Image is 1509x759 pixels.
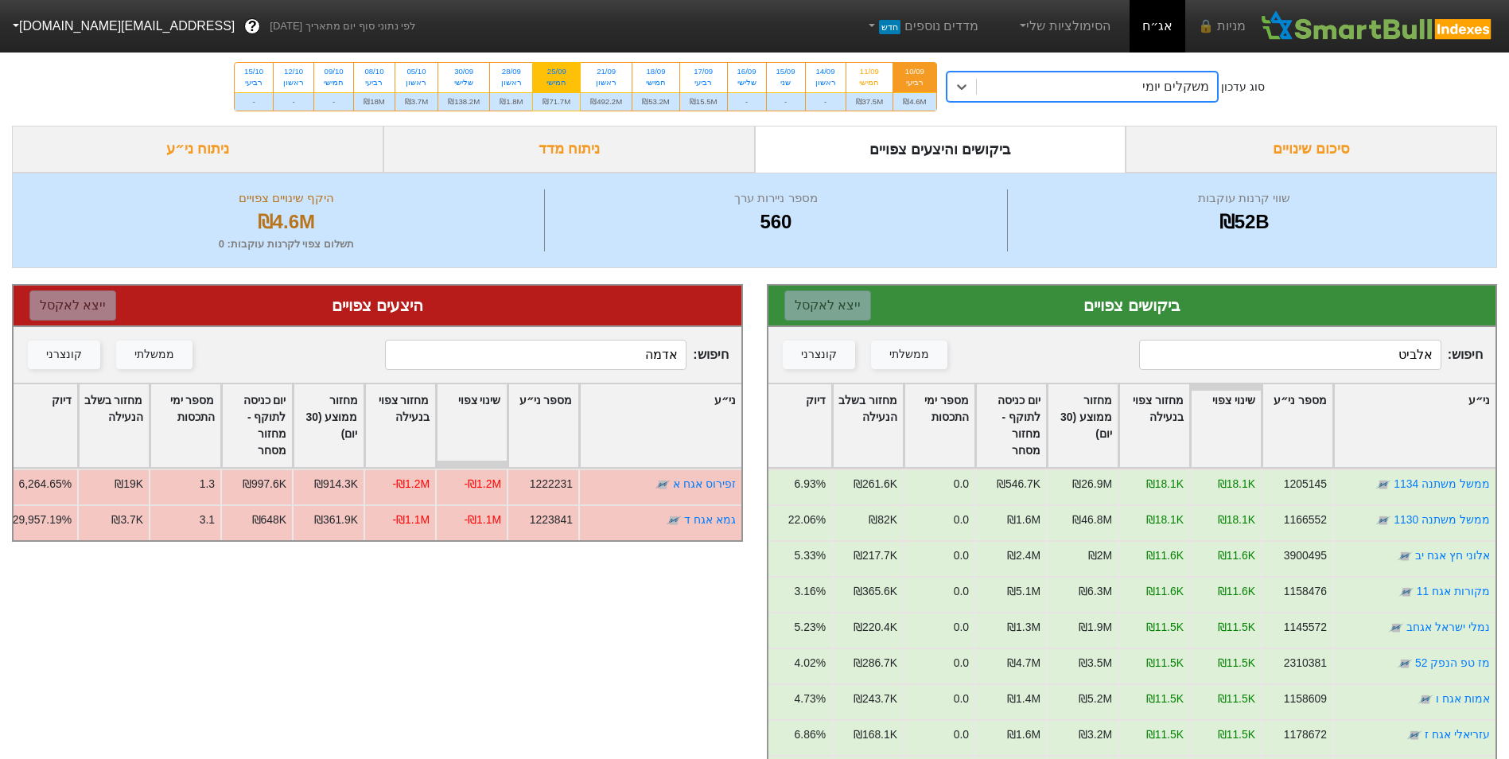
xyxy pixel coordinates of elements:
[690,77,718,88] div: רביעי
[954,512,969,528] div: 0.0
[879,20,900,34] span: חדש
[354,92,395,111] div: ₪18M
[580,384,741,467] div: Toggle SortBy
[1284,583,1327,600] div: 1158476
[150,384,220,467] div: Toggle SortBy
[1146,655,1184,671] div: ₪11.5K
[1284,547,1327,564] div: 3900495
[116,341,193,369] button: ממשלתי
[1284,476,1327,492] div: 1205145
[854,655,897,671] div: ₪286.7K
[464,476,501,492] div: -₪1.2M
[903,66,926,77] div: 10/09
[680,92,727,111] div: ₪15.5M
[1415,549,1490,562] a: אלוני חץ אגח יב
[1126,126,1497,173] div: סיכום שינויים
[1048,384,1118,467] div: Toggle SortBy
[1007,655,1040,671] div: ₪4.7M
[1191,384,1261,467] div: Toggle SortBy
[248,16,257,37] span: ?
[392,476,430,492] div: -₪1.2M
[464,512,501,528] div: -₪1.1M
[1010,10,1117,42] a: הסימולציות שלי
[904,384,974,467] div: Toggle SortBy
[12,512,71,528] div: 29,957.19%
[767,92,805,111] div: -
[12,126,383,173] div: ניתוח ני״ע
[801,346,837,364] div: קונצרני
[549,189,1004,208] div: מספר ניירות ערך
[1375,477,1391,492] img: tase link
[1221,79,1265,95] div: סוג עדכון
[364,66,385,77] div: 08/10
[1218,619,1255,636] div: ₪11.5K
[1397,548,1413,564] img: tase link
[33,208,540,236] div: ₪4.6M
[405,66,428,77] div: 05/10
[283,66,304,77] div: 12/10
[1146,583,1184,600] div: ₪11.6K
[46,346,82,364] div: קונצרני
[954,583,969,600] div: 0.0
[1218,476,1255,492] div: ₪18.1K
[543,77,570,88] div: חמישי
[784,290,871,321] button: ייצא לאקסל
[795,619,826,636] div: 5.23%
[508,384,578,467] div: Toggle SortBy
[392,512,430,528] div: -₪1.1M
[737,77,756,88] div: שלישי
[385,340,686,370] input: 2 רשומות...
[438,92,489,111] div: ₪138.2M
[976,384,1046,467] div: Toggle SortBy
[1218,547,1255,564] div: ₪11.6K
[1079,619,1112,636] div: ₪1.9M
[1079,583,1112,600] div: ₪6.3M
[1146,547,1184,564] div: ₪11.6K
[854,476,897,492] div: ₪261.6K
[533,92,580,111] div: ₪71.7M
[728,92,766,111] div: -
[854,691,897,707] div: ₪243.7K
[655,477,671,492] img: tase link
[79,384,149,467] div: Toggle SortBy
[954,691,969,707] div: 0.0
[1284,655,1327,671] div: 2310381
[673,477,736,490] a: זפירוס אגח א
[1417,585,1490,597] a: מקורות אגח 11
[954,476,969,492] div: 0.0
[590,66,622,77] div: 21/09
[806,92,846,111] div: -
[1146,476,1184,492] div: ₪18.1K
[1007,619,1040,636] div: ₪1.3M
[18,476,72,492] div: 6,264.65%
[1406,727,1422,743] img: tase link
[29,290,116,321] button: ייצא לאקסל
[761,384,831,467] div: Toggle SortBy
[1139,340,1483,370] span: חיפוש :
[871,341,947,369] button: ממשלתי
[755,126,1126,173] div: ביקושים והיצעים צפויים
[365,384,435,467] div: Toggle SortBy
[1258,10,1496,42] img: SmartBull
[314,92,353,111] div: -
[856,66,884,77] div: 11/09
[1012,208,1476,236] div: ₪52B
[954,619,969,636] div: 0.0
[776,77,795,88] div: שני
[795,547,826,564] div: 5.33%
[795,476,826,492] div: 6.93%
[1218,726,1255,743] div: ₪11.5K
[1079,655,1112,671] div: ₪3.5M
[1394,513,1490,526] a: ממשל משתנה 1130
[1007,583,1040,600] div: ₪5.1M
[29,294,725,317] div: היצעים צפויים
[1146,619,1184,636] div: ₪11.5K
[889,346,929,364] div: ממשלתי
[854,547,897,564] div: ₪217.7K
[1418,691,1433,707] img: tase link
[500,77,523,88] div: ראשון
[893,92,935,111] div: ₪4.6M
[1262,384,1332,467] div: Toggle SortBy
[1146,691,1184,707] div: ₪11.5K
[666,512,682,528] img: tase link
